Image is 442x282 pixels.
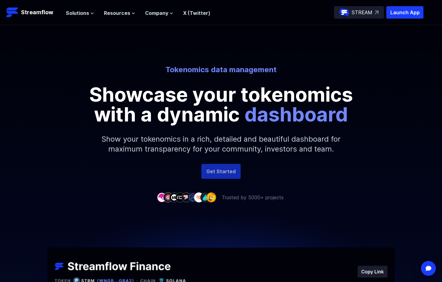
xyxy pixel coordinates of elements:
[339,7,349,17] img: streamflow-logo-circle.png
[82,85,360,124] p: Showcase your tokenomics with a dynamic
[194,192,204,202] img: company-7
[50,65,393,75] p: Tokenomics data management
[169,192,179,202] img: company-3
[104,9,135,17] button: Resources
[104,9,130,17] span: Resources
[157,192,167,202] img: company-1
[375,11,379,14] img: top-right-arrow.svg
[206,192,216,202] img: company-9
[421,261,436,276] div: Open Intercom Messenger
[200,192,210,202] img: company-8
[21,8,53,17] p: Streamflow
[188,192,198,202] img: company-6
[88,124,354,164] p: Show your tokenomics in a rich, detailed and beautiful dashboard for maximum transparency for you...
[6,6,19,19] img: Streamflow Logo
[175,192,185,202] img: company-4
[66,9,94,17] button: Solutions
[145,9,173,17] button: Company
[334,6,384,19] a: STREAM
[386,6,423,19] button: Launch App
[183,10,210,16] a: X (Twitter)
[6,6,60,19] a: Streamflow
[244,102,348,126] span: dashboard
[66,9,89,17] span: Solutions
[163,192,173,202] img: company-2
[182,192,191,202] img: company-5
[352,9,372,16] p: STREAM
[145,9,168,17] span: Company
[201,164,241,179] a: Get Started
[222,194,284,201] p: Trusted by 5000+ projects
